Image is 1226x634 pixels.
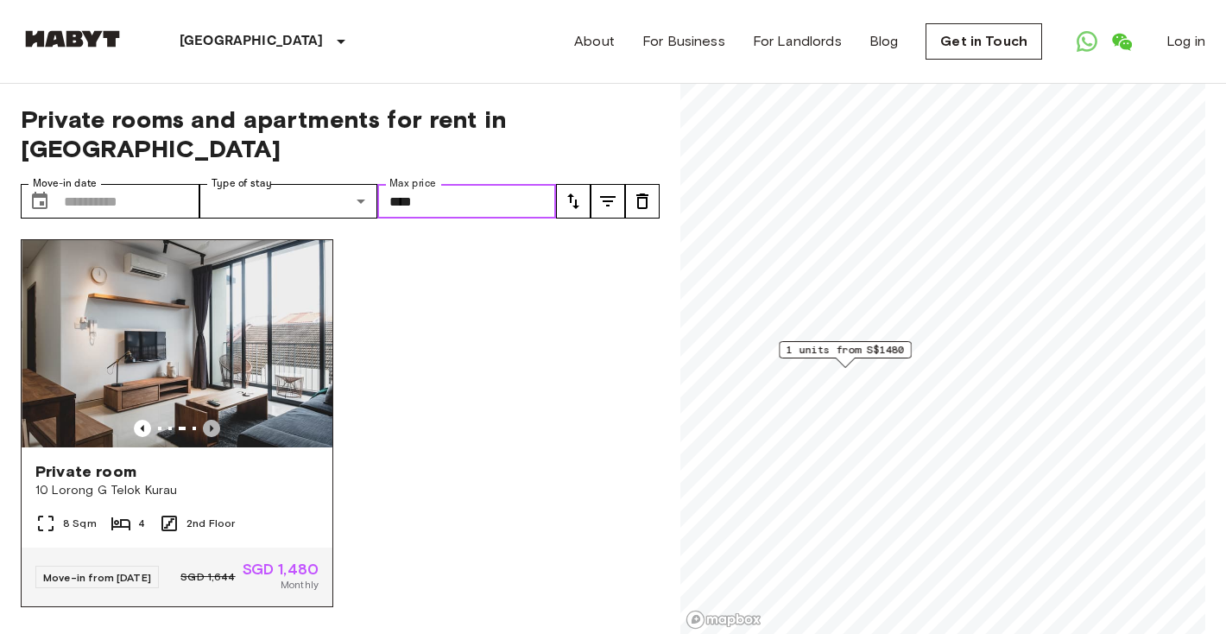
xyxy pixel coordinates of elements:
a: Get in Touch [926,23,1042,60]
a: About [574,31,615,52]
button: tune [625,184,660,219]
a: For Business [642,31,725,52]
span: Private room [35,461,136,482]
button: Choose date [22,184,57,219]
span: 2nd Floor [186,516,235,531]
button: tune [591,184,625,219]
span: SGD 1,480 [243,561,319,577]
span: Monthly [281,577,319,593]
button: Previous image [203,420,220,437]
button: tune [556,184,591,219]
a: Blog [869,31,899,52]
a: Open WeChat [1104,24,1139,59]
label: Move-in date [33,176,97,191]
a: For Landlords [753,31,842,52]
label: Max price [389,176,436,191]
div: Map marker [779,341,912,368]
a: Open WhatsApp [1070,24,1104,59]
img: Habyt [21,30,124,48]
button: Previous image [134,420,151,437]
span: Move-in from [DATE] [43,571,151,584]
span: 4 [138,516,145,531]
a: Log in [1166,31,1205,52]
span: 10 Lorong G Telok Kurau [35,482,319,499]
span: 8 Sqm [63,516,97,531]
p: [GEOGRAPHIC_DATA] [180,31,324,52]
span: Private rooms and apartments for rent in [GEOGRAPHIC_DATA] [21,105,660,163]
label: Type of stay [212,176,272,191]
span: 1 units from S$1480 [787,342,904,358]
img: Marketing picture of unit SG-01-029-002-03 [22,240,332,447]
a: Mapbox logo [686,610,762,630]
a: Previous imagePrevious imagePrivate room10 Lorong G Telok Kurau8 Sqm42nd FloorMove-in from [DATE]... [21,239,333,607]
span: SGD 1,644 [180,569,235,585]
